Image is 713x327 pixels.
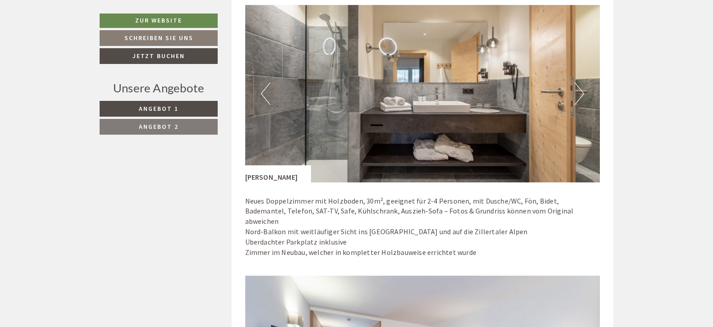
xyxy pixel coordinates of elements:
[575,82,584,105] button: Next
[14,27,143,34] div: [GEOGRAPHIC_DATA]
[7,25,147,52] div: Guten Tag, wie können wir Ihnen helfen?
[245,5,600,182] img: image
[161,7,194,23] div: [DATE]
[139,123,178,131] span: Angebot 2
[301,237,355,253] button: Senden
[245,196,600,258] p: Neues Doppelzimmer mit Holzboden, 30m², geeignet für 2-4 Personen, mit Dusche/WC, Fön, Bidet, Bad...
[100,30,218,46] a: Schreiben Sie uns
[100,48,218,64] a: Jetzt buchen
[245,165,311,182] div: [PERSON_NAME]
[14,44,143,50] small: 12:15
[261,82,270,105] button: Previous
[100,14,218,28] a: Zur Website
[100,80,218,96] div: Unsere Angebote
[139,104,178,113] span: Angebot 1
